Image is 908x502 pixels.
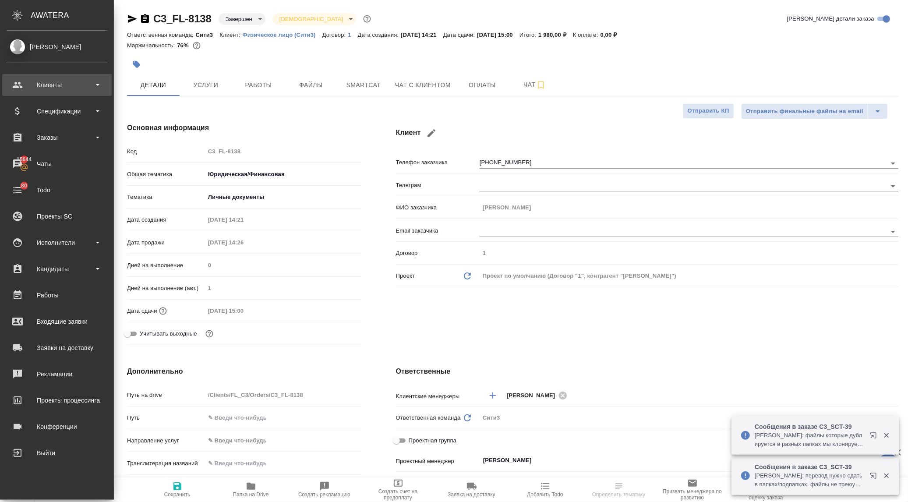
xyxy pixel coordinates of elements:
[755,431,864,449] p: [PERSON_NAME]: файлы которые дублируется в разных папках мы клонируем или не надо?
[448,491,495,498] span: Заявка на доставку
[127,436,205,445] p: Направление услуг
[322,32,348,38] p: Договор:
[127,14,138,24] button: Скопировать ссылку для ЯМессенджера
[127,391,205,399] p: Путь на drive
[277,15,346,23] button: [DEMOGRAPHIC_DATA]
[7,184,107,197] div: Todo
[164,491,191,498] span: Сохранить
[177,42,191,49] p: 76%
[127,147,205,156] p: Код
[2,179,112,201] a: 80Todo
[865,427,886,448] button: Открыть в новой вкладке
[2,389,112,411] a: Проекты процессинга
[7,341,107,354] div: Заявки на доставку
[358,32,401,38] p: Дата создания:
[755,422,864,431] p: Сообщения в заказе C3_SCT-39
[536,80,546,90] svg: Подписаться
[396,226,480,235] p: Email заказчика
[7,236,107,249] div: Исполнители
[205,433,361,448] div: ✎ Введи что-нибудь
[396,158,480,167] p: Телефон заказчика
[127,307,157,315] p: Дата сдачи
[396,123,898,144] h4: Клиент
[519,32,538,38] p: Итого:
[7,78,107,92] div: Клиенты
[683,103,734,119] button: Отправить КП
[396,272,415,280] p: Проект
[153,13,212,25] a: C3_FL-8138
[2,205,112,227] a: Проекты SC
[865,467,886,488] button: Открыть в новой вкладке
[243,32,322,38] p: Физическое лицо (Сити3)
[205,389,361,401] input: Пустое поле
[272,13,356,25] div: Завершен
[127,123,361,133] h4: Основная информация
[2,311,112,332] a: Входящие заявки
[7,289,107,302] div: Работы
[396,203,480,212] p: ФИО заказчика
[7,368,107,381] div: Рекламации
[656,477,729,502] button: Призвать менеджера по развитию
[396,181,480,190] p: Телеграм
[601,32,624,38] p: 0,00 ₽
[2,284,112,306] a: Работы
[894,395,895,396] button: Open
[2,416,112,438] a: Конференции
[396,457,480,466] p: Проектный менеджер
[132,80,174,91] span: Детали
[582,477,656,502] button: Определить тематику
[396,366,898,377] h4: Ответственные
[127,366,361,377] h4: Дополнительно
[348,31,357,38] a: 1
[477,32,519,38] p: [DATE] 15:00
[7,157,107,170] div: Чаты
[7,210,107,223] div: Проекты SC
[461,80,503,91] span: Оплаты
[887,157,899,170] button: Open
[2,153,112,175] a: 15644Чаты
[298,491,350,498] span: Создать рекламацию
[396,392,480,401] p: Клиентские менеджеры
[7,262,107,276] div: Кандидаты
[219,32,242,38] p: Клиент:
[741,103,888,119] div: split button
[7,105,107,118] div: Спецификации
[877,472,895,480] button: Закрыть
[204,328,215,339] button: Выбери, если сб и вс нужно считать рабочими днями для выполнения заказа.
[127,42,177,49] p: Маржинальность:
[140,14,150,24] button: Скопировать ссылку
[7,131,107,144] div: Заказы
[729,477,803,502] button: Скопировать ссылку на оценку заказа
[127,238,205,247] p: Дата продажи
[480,247,898,259] input: Пустое поле
[435,477,509,502] button: Заявка на доставку
[746,106,863,117] span: Отправить финальные файлы на email
[290,80,332,91] span: Файлы
[480,410,898,425] div: Сити3
[396,249,480,258] p: Договор
[480,201,898,214] input: Пустое поле
[11,155,37,164] span: 15644
[755,463,864,471] p: Сообщения в заказе C3_SCT-39
[127,261,205,270] p: Дней на выполнение
[127,459,205,468] p: Транслитерация названий
[233,491,269,498] span: Папка на Drive
[7,446,107,460] div: Выйти
[127,284,205,293] p: Дней на выполнение (авт.)
[243,31,322,38] a: Физическое лицо (Сити3)
[7,394,107,407] div: Проекты процессинга
[482,385,503,406] button: Добавить менеджера
[367,488,430,501] span: Создать счет на предоплату
[127,55,146,74] button: Добавить тэг
[127,216,205,224] p: Дата создания
[688,106,729,116] span: Отправить КП
[361,13,373,25] button: Доп статусы указывают на важность/срочность заказа
[514,79,556,90] span: Чат
[887,180,899,192] button: Open
[877,431,895,439] button: Закрыть
[361,477,435,502] button: Создать счет на предоплату
[509,477,582,502] button: Добавить Todo
[141,477,214,502] button: Сохранить
[741,103,868,119] button: Отправить финальные файлы на email
[205,259,361,272] input: Пустое поле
